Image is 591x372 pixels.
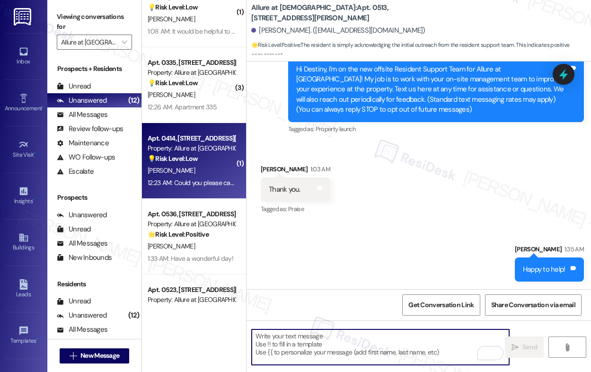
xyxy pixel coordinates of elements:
strong: 💡 Risk Level: Low [148,3,198,11]
a: Buildings [5,230,43,255]
span: Share Conversation via email [491,300,575,310]
div: (12) [126,308,141,323]
span: Send [522,342,537,352]
span: [PERSON_NAME] [148,15,195,23]
div: (12) [126,93,141,108]
div: Happy to help! [523,265,565,275]
div: 1:35 AM [562,244,584,254]
span: • [42,104,44,110]
div: All Messages [57,110,107,120]
div: All Messages [57,239,107,248]
strong: 💡 Risk Level: Low [148,79,198,87]
i:  [512,344,519,351]
div: Unread [57,224,91,234]
label: Viewing conversations for [57,9,132,35]
img: ResiDesk Logo [14,8,33,26]
i:  [70,352,77,360]
div: Unanswered [57,310,107,320]
div: 1:08 AM: It would be helpful to allow multiple ways to pay [148,27,304,35]
button: Get Conversation Link [402,294,480,316]
div: Hi Destiny, I'm on the new offsite Resident Support Team for Allure at [GEOGRAPHIC_DATA]! My job ... [296,64,569,115]
span: • [34,150,35,157]
div: Residents [47,279,141,289]
div: 1:03 AM [308,164,330,174]
button: Send [505,337,544,358]
div: Tagged as: [288,122,584,136]
input: All communities [61,35,117,50]
div: WO Follow-ups [57,152,115,162]
a: Insights • [5,183,43,209]
span: Get Conversation Link [408,300,474,310]
div: Thank you. [269,185,300,195]
div: Escalate [57,167,94,177]
div: Property: Allure at [GEOGRAPHIC_DATA] [148,143,235,153]
div: Review follow-ups [57,124,123,134]
div: 12:26 AM: Apartment 335 [148,103,217,111]
a: Site Visit • [5,137,43,162]
div: [PERSON_NAME] [261,164,330,177]
div: Unread [57,296,91,306]
b: Allure at [DEMOGRAPHIC_DATA]: Apt. 0513, [STREET_ADDRESS][PERSON_NAME] [251,3,441,23]
div: Apt. 0335, [STREET_ADDRESS][PERSON_NAME] [148,58,235,68]
div: All Messages [57,325,107,335]
i:  [564,344,571,351]
div: Apt. 0414, [STREET_ADDRESS][PERSON_NAME] [148,133,235,143]
div: Prospects + Residents [47,64,141,74]
strong: 🌟 Risk Level: Positive [251,41,300,49]
button: Share Conversation via email [485,294,582,316]
div: Maintenance [57,138,109,148]
div: [PERSON_NAME]. ([EMAIL_ADDRESS][DOMAIN_NAME]) [251,26,425,35]
div: Unread [57,81,91,91]
div: Apt. 0536, [STREET_ADDRESS][PERSON_NAME] [148,209,235,219]
span: [PERSON_NAME] [148,242,195,250]
button: New Message [60,348,130,363]
div: Property: Allure at [GEOGRAPHIC_DATA] [148,295,235,305]
div: Property: Allure at [GEOGRAPHIC_DATA] [148,68,235,78]
div: Prospects [47,193,141,203]
textarea: To enrich screen reader interactions, please activate Accessibility in Grammarly extension settings [252,329,509,365]
div: New Inbounds [57,253,112,263]
span: [PERSON_NAME] [148,166,195,175]
span: Praise [288,205,304,213]
strong: 💡 Risk Level: Low [148,154,198,163]
div: Apt. 0523, [STREET_ADDRESS][PERSON_NAME] [148,285,235,295]
span: Property launch [316,125,355,133]
span: : The resident is simply acknowledging the initial outreach from the resident support team. This ... [251,40,591,61]
span: New Message [80,351,119,361]
i:  [122,38,127,46]
a: Leads [5,276,43,302]
div: Unanswered [57,96,107,106]
a: Inbox [5,44,43,69]
strong: 🌟 Risk Level: Positive [148,230,209,239]
div: Unanswered [57,210,107,220]
div: 1:33 AM: Have a wonderful day! [148,254,233,263]
span: • [33,196,34,203]
span: [PERSON_NAME] [148,90,195,99]
span: • [36,336,38,343]
div: Tagged as: [261,202,330,216]
a: Templates • [5,323,43,348]
div: [PERSON_NAME] [515,244,584,257]
div: 12:23 AM: Could you please call me at [PHONE_NUMBER], I need information. [148,178,356,187]
div: Property: Allure at [GEOGRAPHIC_DATA] [148,219,235,229]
